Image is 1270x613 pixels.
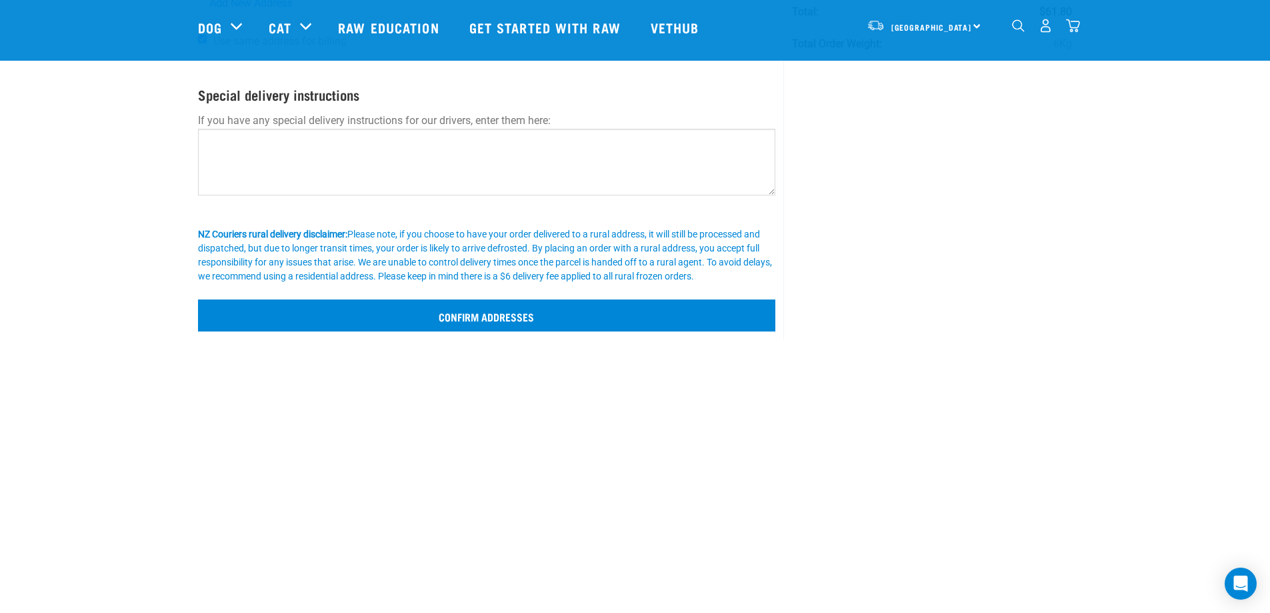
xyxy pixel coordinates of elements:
[269,17,291,37] a: Cat
[1012,19,1025,32] img: home-icon-1@2x.png
[198,299,776,332] input: Confirm addresses
[198,227,776,283] div: Please note, if you choose to have your order delivered to a rural address, it will still be proc...
[1066,19,1080,33] img: home-icon@2x.png
[198,229,347,239] b: NZ Couriers rural delivery disclaimer:
[1225,568,1257,600] div: Open Intercom Messenger
[198,113,776,129] p: If you have any special delivery instructions for our drivers, enter them here:
[325,1,455,54] a: Raw Education
[867,19,885,31] img: van-moving.png
[456,1,637,54] a: Get started with Raw
[198,87,776,102] h4: Special delivery instructions
[891,25,972,29] span: [GEOGRAPHIC_DATA]
[1039,19,1053,33] img: user.png
[637,1,716,54] a: Vethub
[198,17,222,37] a: Dog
